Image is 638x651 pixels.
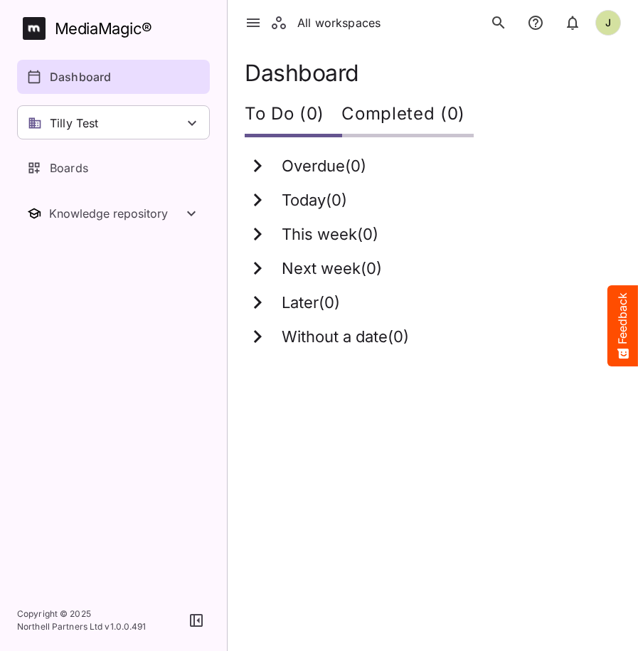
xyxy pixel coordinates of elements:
p: Boards [50,159,88,176]
a: Boards [17,151,210,185]
h1: Dashboard [245,60,621,86]
div: To Do (0) [245,95,341,137]
h3: Later ( 0 ) [282,294,340,312]
h3: Next week ( 0 ) [282,260,382,278]
p: Tilly Test [50,115,99,132]
div: Completed (0) [341,95,474,137]
p: Copyright © 2025 [17,608,147,620]
a: Dashboard [17,60,210,94]
p: Dashboard [50,68,111,85]
button: notifications [558,9,587,37]
h3: Overdue ( 0 ) [282,157,366,176]
button: notifications [521,9,550,37]
div: J [595,10,621,36]
p: Northell Partners Ltd v 1.0.0.491 [17,620,147,633]
h3: Today ( 0 ) [282,191,347,210]
h3: Without a date ( 0 ) [282,328,409,346]
button: search [484,9,513,37]
button: Feedback [607,285,638,366]
button: Toggle Knowledge repository [17,196,210,231]
div: MediaMagic ® [55,17,152,41]
a: MediaMagic® [23,17,210,40]
nav: Knowledge repository [17,196,210,231]
h3: This week ( 0 ) [282,226,378,244]
div: Knowledge repository [49,206,183,221]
